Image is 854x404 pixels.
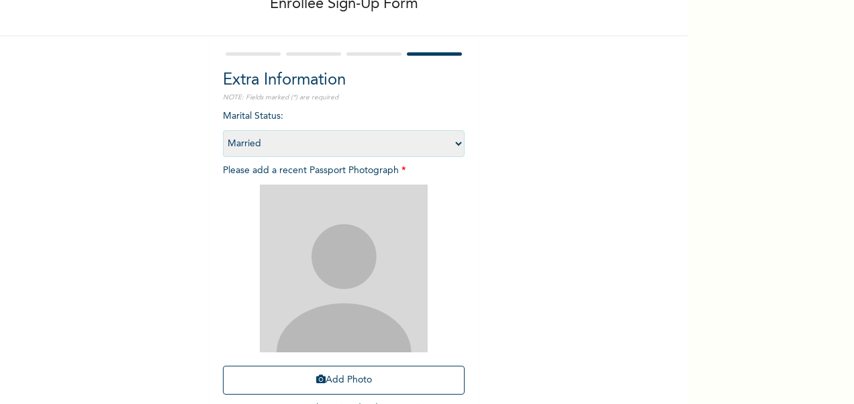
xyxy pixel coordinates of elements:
[223,366,465,395] button: Add Photo
[223,68,465,93] h2: Extra Information
[223,166,465,401] span: Please add a recent Passport Photograph
[223,93,465,103] p: NOTE: Fields marked (*) are required
[260,185,428,352] img: Crop
[223,111,465,148] span: Marital Status :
